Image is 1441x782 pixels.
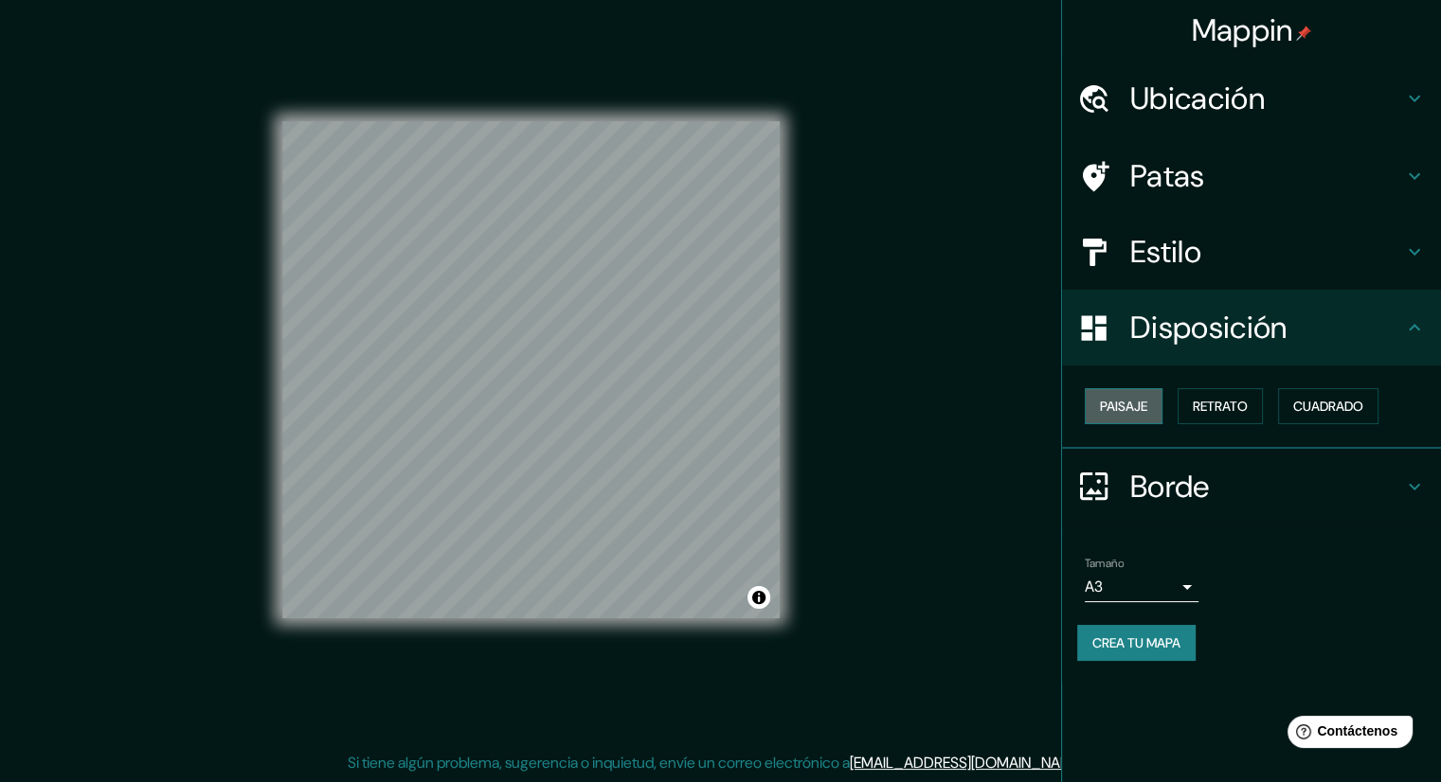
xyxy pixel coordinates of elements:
font: Cuadrado [1293,398,1363,415]
div: Patas [1062,138,1441,214]
font: Estilo [1130,232,1201,272]
div: A3 [1085,572,1198,602]
canvas: Mapa [282,121,780,618]
button: Paisaje [1085,388,1162,424]
font: Patas [1130,156,1205,196]
img: pin-icon.png [1296,26,1311,41]
font: Si tiene algún problema, sugerencia o inquietud, envíe un correo electrónico a [348,753,850,773]
button: Activar o desactivar atribución [748,586,770,609]
font: A3 [1085,577,1103,596]
font: Crea tu mapa [1092,634,1180,651]
div: Ubicación [1062,61,1441,136]
button: Retrato [1178,388,1263,424]
div: Estilo [1062,214,1441,290]
font: Mappin [1192,10,1293,50]
iframe: Lanzador de widgets de ayuda [1272,708,1420,761]
font: Tamaño [1085,556,1124,571]
div: Borde [1062,449,1441,524]
button: Cuadrado [1278,388,1378,424]
font: Ubicación [1130,79,1265,118]
a: [EMAIL_ADDRESS][DOMAIN_NAME] [850,753,1084,773]
div: Disposición [1062,290,1441,365]
button: Crea tu mapa [1077,625,1196,661]
font: Retrato [1193,398,1248,415]
font: Borde [1130,467,1210,507]
font: Paisaje [1100,398,1147,415]
font: Disposición [1130,308,1287,347]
